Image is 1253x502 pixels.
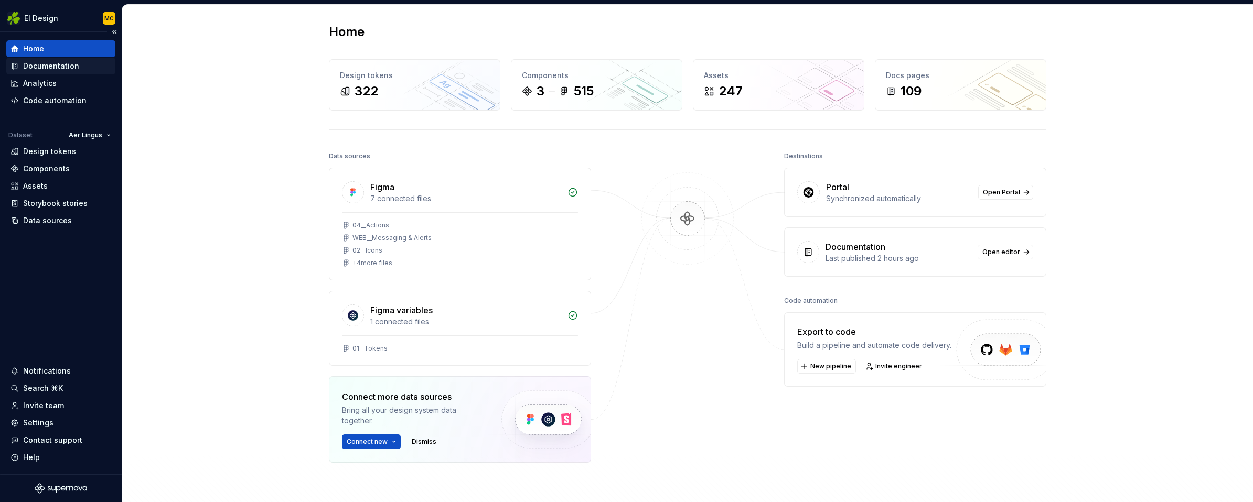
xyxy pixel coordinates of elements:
[826,241,885,253] div: Documentation
[826,193,972,204] div: Synchronized automatically
[69,131,102,139] span: Aer Lingus
[6,212,115,229] a: Data sources
[329,149,370,163] div: Data sources
[23,181,48,191] div: Assets
[23,78,57,89] div: Analytics
[352,246,382,255] div: 02__Icons
[875,59,1046,111] a: Docs pages109
[23,452,40,463] div: Help
[537,83,544,100] div: 3
[23,418,53,428] div: Settings
[347,438,388,446] span: Connect new
[342,405,484,426] div: Bring all your design system data together.
[810,362,851,370] span: New pipeline
[574,83,594,100] div: 515
[826,253,971,264] div: Last published 2 hours ago
[329,291,591,366] a: Figma variables1 connected files01__Tokens
[901,83,922,100] div: 109
[826,181,849,193] div: Portal
[797,340,951,351] div: Build a pipeline and automate code delivery.
[522,70,671,81] div: Components
[64,128,115,143] button: Aer Lingus
[982,248,1020,256] span: Open editor
[797,325,951,338] div: Export to code
[23,146,76,157] div: Design tokens
[23,215,72,226] div: Data sources
[329,59,500,111] a: Design tokens322
[6,363,115,379] button: Notifications
[886,70,1035,81] div: Docs pages
[329,168,591,280] a: Figma7 connected files04__ActionsWEB__Messaging & Alerts02__Icons+4more files
[862,359,927,374] a: Invite engineer
[6,75,115,92] a: Analytics
[6,449,115,466] button: Help
[6,414,115,431] a: Settings
[6,195,115,212] a: Storybook stories
[6,58,115,74] a: Documentation
[6,40,115,57] a: Home
[352,234,432,242] div: WEB__Messaging & Alerts
[719,83,743,100] div: 247
[352,221,389,230] div: 04__Actions
[23,366,71,376] div: Notifications
[6,432,115,449] button: Contact support
[784,293,838,308] div: Code automation
[6,178,115,194] a: Assets
[23,95,87,106] div: Code automation
[6,397,115,414] a: Invite team
[23,435,82,445] div: Contact support
[35,483,87,494] svg: Supernova Logo
[407,434,441,449] button: Dismiss
[104,14,114,23] div: MC
[23,383,63,394] div: Search ⌘K
[8,131,33,139] div: Dataset
[23,400,64,411] div: Invite team
[875,362,922,370] span: Invite engineer
[6,92,115,109] a: Code automation
[352,259,392,267] div: + 4 more files
[2,7,120,29] button: EI DesignMC
[978,245,1033,259] a: Open editor
[23,198,88,209] div: Storybook stories
[24,13,58,24] div: EI Design
[352,344,388,353] div: 01__Tokens
[983,188,1020,197] span: Open Portal
[978,185,1033,200] a: Open Portal
[342,390,484,403] div: Connect more data sources
[23,61,79,71] div: Documentation
[370,304,433,317] div: Figma variables
[693,59,864,111] a: Assets247
[340,70,489,81] div: Design tokens
[6,143,115,160] a: Design tokens
[355,83,378,100] div: 322
[370,193,561,204] div: 7 connected files
[797,359,856,374] button: New pipeline
[107,25,122,39] button: Collapse sidebar
[6,160,115,177] a: Components
[784,149,823,163] div: Destinations
[342,434,401,449] button: Connect new
[329,24,365,40] h2: Home
[6,380,115,397] button: Search ⌘K
[370,317,561,327] div: 1 connected files
[7,12,20,25] img: 56b5df98-d96d-4d7e-807c-0afdf3bdaefa.png
[23,43,44,54] div: Home
[704,70,853,81] div: Assets
[511,59,682,111] a: Components3515
[370,181,394,193] div: Figma
[23,163,70,174] div: Components
[412,438,436,446] span: Dismiss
